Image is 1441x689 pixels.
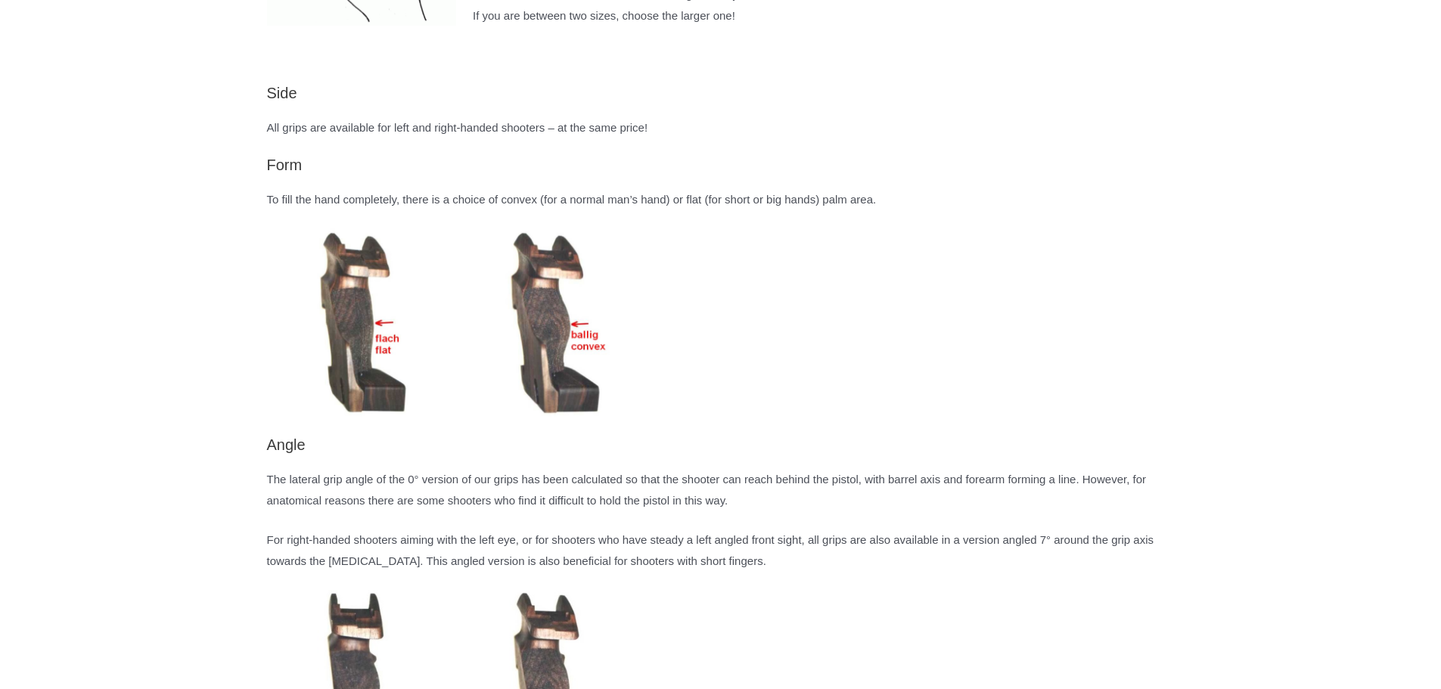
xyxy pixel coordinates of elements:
h4: Side [267,84,1175,102]
h4: Angle [267,436,1175,454]
p: All grips are available for left and right-handed shooters – at the same price! [267,117,1175,138]
p: To fill the hand completely, there is a choice of convex (for a normal man’s hand) or flat (for s... [267,189,1175,210]
p: The lateral grip angle of the 0° version of our grips has been calculated so that the shooter can... [267,469,1175,511]
p: For right-handed shooters aiming with the left eye, or for shooters who have steady a left angled... [267,529,1175,572]
h4: Form [267,156,1175,174]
